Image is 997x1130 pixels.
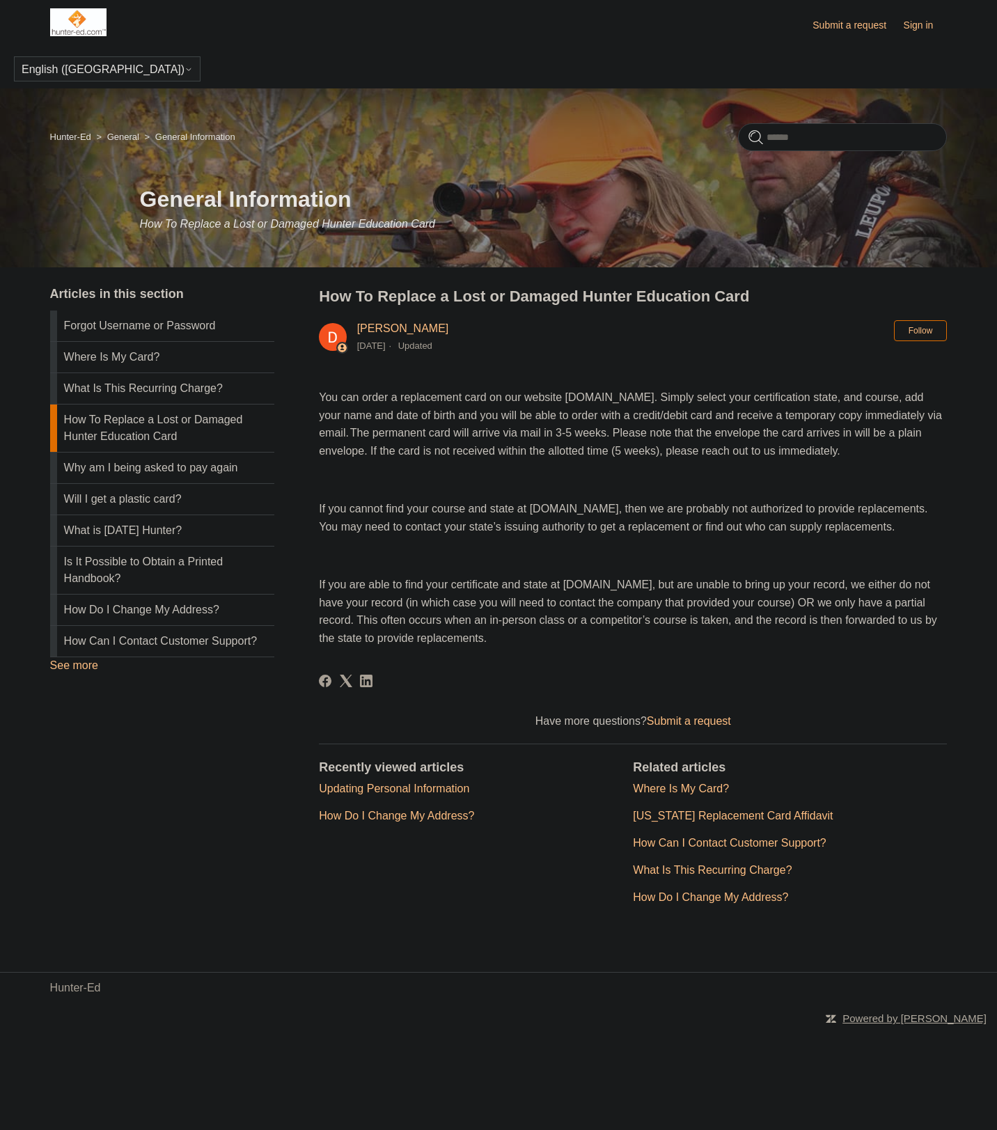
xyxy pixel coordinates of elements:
[319,675,331,687] a: Facebook
[357,340,386,351] time: 03/04/2024, 07:49
[142,132,235,142] li: General Information
[398,340,432,351] li: Updated
[50,373,274,404] a: What Is This Recurring Charge?
[319,503,927,533] span: If you cannot find your course and state at [DOMAIN_NAME], then we are probably not authorized to...
[50,287,184,301] span: Articles in this section
[842,1012,987,1024] a: Powered by [PERSON_NAME]
[50,311,274,341] a: Forgot Username or Password
[50,547,274,594] a: Is It Possible to Obtain a Printed Handbook?
[904,18,948,33] a: Sign in
[340,675,352,687] a: X Corp
[633,864,792,876] a: What Is This Recurring Charge?
[319,810,474,822] a: How Do I Change My Address?
[22,63,193,76] button: English ([GEOGRAPHIC_DATA])
[50,980,101,996] a: Hunter-Ed
[50,405,274,452] a: How To Replace a Lost or Damaged Hunter Education Card
[633,810,833,822] a: [US_STATE] Replacement Card Affidavit
[319,579,937,644] span: If you are able to find your certificate and state at [DOMAIN_NAME], but are unable to bring up y...
[633,758,947,777] h2: Related articles
[340,675,352,687] svg: Share this page on X Corp
[50,659,98,671] a: See more
[357,322,449,334] a: [PERSON_NAME]
[319,758,619,777] h2: Recently viewed articles
[155,132,235,142] a: General Information
[139,218,435,230] span: How To Replace a Lost or Damaged Hunter Education Card
[50,132,94,142] li: Hunter-Ed
[50,453,274,483] a: Why am I being asked to pay again
[633,783,729,794] a: Where Is My Card?
[647,715,731,727] a: Submit a request
[894,320,948,341] button: Follow Article
[50,626,274,657] a: How Can I Contact Customer Support?
[107,132,139,142] a: General
[319,783,469,794] a: Updating Personal Information
[50,342,274,372] a: Where Is My Card?
[360,675,372,687] svg: Share this page on LinkedIn
[50,484,274,515] a: Will I get a plastic card?
[360,675,372,687] a: LinkedIn
[319,713,947,730] div: Have more questions?
[50,515,274,546] a: What is [DATE] Hunter?
[50,595,274,625] a: How Do I Change My Address?
[319,675,331,687] svg: Share this page on Facebook
[319,391,942,457] span: You can order a replacement card on our website [DOMAIN_NAME]. Simply select your certification s...
[633,837,826,849] a: How Can I Contact Customer Support?
[738,123,947,151] input: Search
[93,132,141,142] li: General
[812,18,900,33] a: Submit a request
[319,285,947,308] h2: How To Replace a Lost or Damaged Hunter Education Card
[50,132,91,142] a: Hunter-Ed
[139,182,947,216] h1: General Information
[633,891,788,903] a: How Do I Change My Address?
[50,8,107,36] img: Hunter-Ed Help Center home page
